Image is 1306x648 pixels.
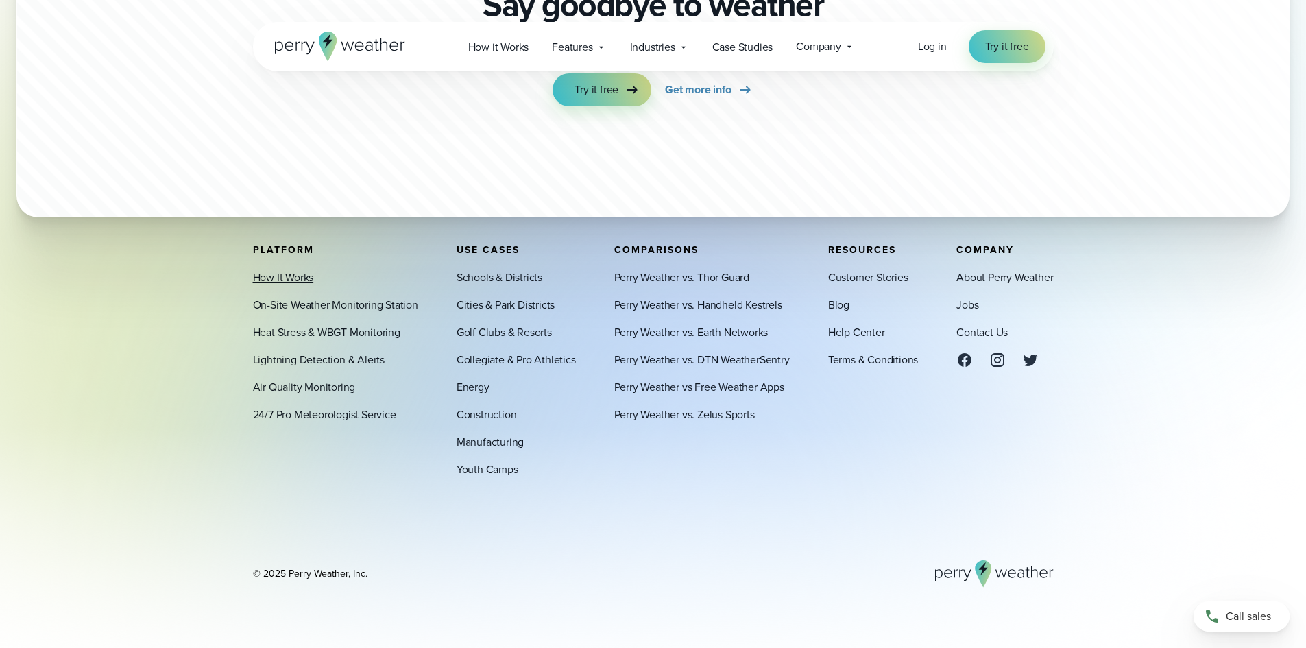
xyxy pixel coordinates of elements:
span: Try it free [985,38,1029,55]
a: Help Center [828,324,885,341]
a: Lightning Detection & Alerts [253,352,385,368]
a: How It Works [253,269,314,286]
a: Log in [918,38,947,55]
a: On-Site Weather Monitoring Station [253,297,418,313]
a: Perry Weather vs Free Weather Apps [614,379,784,396]
a: Terms & Conditions [828,352,918,368]
a: Air Quality Monitoring [253,379,356,396]
a: Try it free [969,30,1045,63]
a: Case Studies [701,33,785,61]
a: Energy [457,379,489,396]
span: Platform [253,243,314,257]
a: Construction [457,407,517,423]
a: Try it free [553,73,651,106]
span: Company [956,243,1014,257]
a: Schools & Districts [457,269,542,286]
a: Youth Camps [457,461,518,478]
span: Use Cases [457,243,520,257]
a: Get more info [665,73,753,106]
a: Contact Us [956,324,1008,341]
a: Perry Weather vs. DTN WeatherSentry [614,352,790,368]
a: How it Works [457,33,541,61]
a: Perry Weather vs. Thor Guard [614,269,749,286]
span: Industries [630,39,675,56]
a: Perry Weather vs. Zelus Sports [614,407,755,423]
span: Case Studies [712,39,773,56]
a: Golf Clubs & Resorts [457,324,552,341]
span: Comparisons [614,243,699,257]
a: Perry Weather vs. Handheld Kestrels [614,297,782,313]
a: Collegiate & Pro Athletics [457,352,576,368]
a: Perry Weather vs. Earth Networks [614,324,769,341]
a: Customer Stories [828,269,908,286]
span: Log in [918,38,947,54]
span: Try it free [575,82,618,98]
a: Jobs [956,297,978,313]
a: Heat Stress & WBGT Monitoring [253,324,400,341]
a: Blog [828,297,849,313]
a: Manufacturing [457,434,524,451]
a: Cities & Park Districts [457,297,555,313]
a: Call sales [1194,601,1290,632]
span: Features [552,39,592,56]
span: How it Works [468,39,529,56]
span: Company [796,38,841,55]
span: Get more info [665,82,731,98]
div: © 2025 Perry Weather, Inc. [253,567,367,581]
span: Resources [828,243,896,257]
a: About Perry Weather [956,269,1053,286]
span: Call sales [1226,608,1271,625]
a: 24/7 Pro Meteorologist Service [253,407,396,423]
